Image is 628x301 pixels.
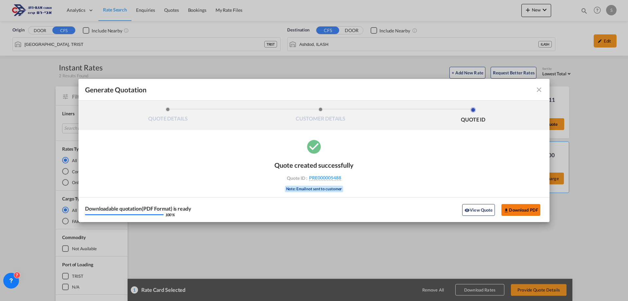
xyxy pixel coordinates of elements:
[462,204,495,216] button: icon-eyeView Quote
[78,79,549,222] md-dialog: Generate QuotationQUOTE ...
[165,213,175,216] div: 100 %
[464,208,470,213] md-icon: icon-eye
[92,107,244,125] li: QUOTE DETAILS
[274,161,354,169] div: Quote created successfully
[85,85,147,94] span: Generate Quotation
[504,208,509,213] md-icon: icon-download
[306,138,322,155] md-icon: icon-checkbox-marked-circle
[244,107,397,125] li: CUSTOMER DETAILS
[397,107,549,125] li: QUOTE ID
[501,204,540,216] button: Download PDF
[535,86,543,94] md-icon: icon-close fg-AAA8AD cursor m-0
[85,206,191,211] div: Downloadable quotation(PDF Format) is ready
[276,175,352,181] div: Quote ID :
[309,175,341,181] span: PRE000005488
[285,186,343,192] div: Note: Email not sent to customer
